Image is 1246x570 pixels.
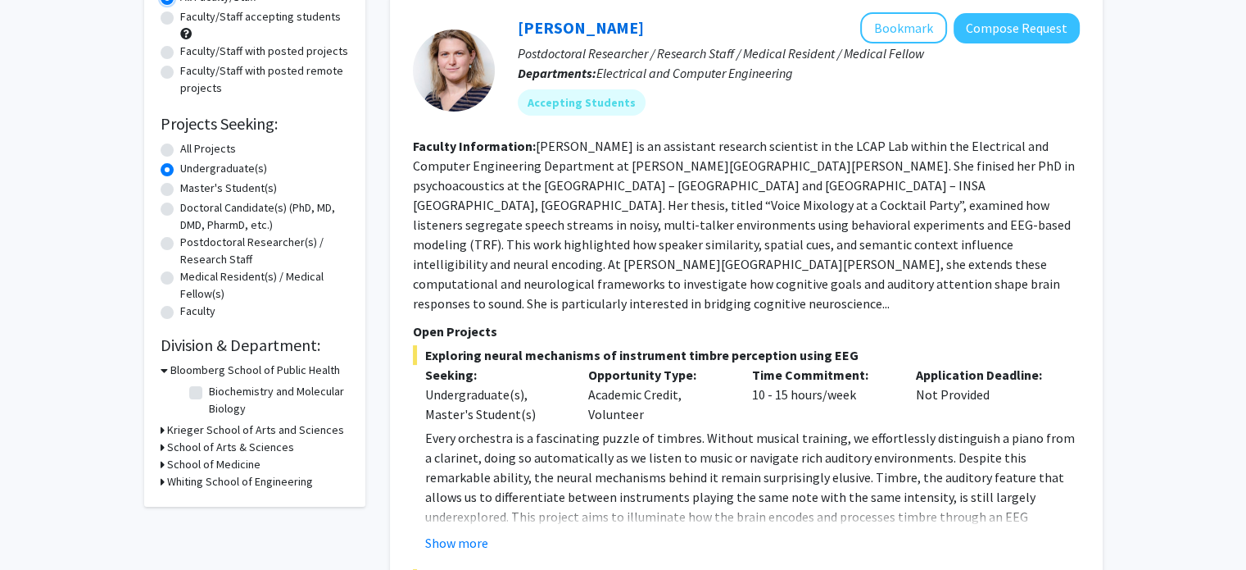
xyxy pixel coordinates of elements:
[180,160,267,177] label: Undergraduate(s)
[518,89,646,116] mat-chip: Accepting Students
[180,8,341,25] label: Faculty/Staff accepting students
[180,140,236,157] label: All Projects
[12,496,70,558] iframe: Chat
[180,43,348,60] label: Faculty/Staff with posted projects
[413,138,1075,312] fg-read-more: [PERSON_NAME] is an assistant research scientist in the LCAP Lab within the Electrical and Comput...
[167,456,261,473] h3: School of Medicine
[740,365,904,424] div: 10 - 15 hours/week
[413,345,1080,365] span: Exploring neural mechanisms of instrument timbre perception using EEG
[161,335,349,355] h2: Division & Department:
[180,268,349,303] label: Medical Resident(s) / Medical Fellow(s)
[180,62,349,97] label: Faculty/Staff with posted remote projects
[167,422,344,439] h3: Krieger School of Arts and Sciences
[180,199,349,234] label: Doctoral Candidate(s) (PhD, MD, DMD, PharmD, etc.)
[167,473,313,490] h3: Whiting School of Engineering
[167,439,294,456] h3: School of Arts & Sciences
[904,365,1067,424] div: Not Provided
[954,13,1080,43] button: Compose Request to Moira-Phoebe Huet
[425,365,564,385] p: Seeking:
[518,65,596,81] b: Departments:
[209,383,345,417] label: Biochemistry and Molecular Biology
[588,365,727,385] p: Opportunity Type:
[518,43,1080,63] p: Postdoctoral Researcher / Research Staff / Medical Resident / Medical Fellow
[180,303,215,320] label: Faculty
[425,533,488,553] button: Show more
[413,321,1080,341] p: Open Projects
[576,365,740,424] div: Academic Credit, Volunteer
[860,12,947,43] button: Add Moira-Phoebe Huet to Bookmarks
[180,180,277,197] label: Master's Student(s)
[425,385,564,424] div: Undergraduate(s), Master's Student(s)
[413,138,536,154] b: Faculty Information:
[916,365,1055,385] p: Application Deadline:
[161,114,349,134] h2: Projects Seeking:
[170,362,340,379] h3: Bloomberg School of Public Health
[752,365,891,385] p: Time Commitment:
[596,65,793,81] span: Electrical and Computer Engineering
[180,234,349,268] label: Postdoctoral Researcher(s) / Research Staff
[518,17,644,38] a: [PERSON_NAME]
